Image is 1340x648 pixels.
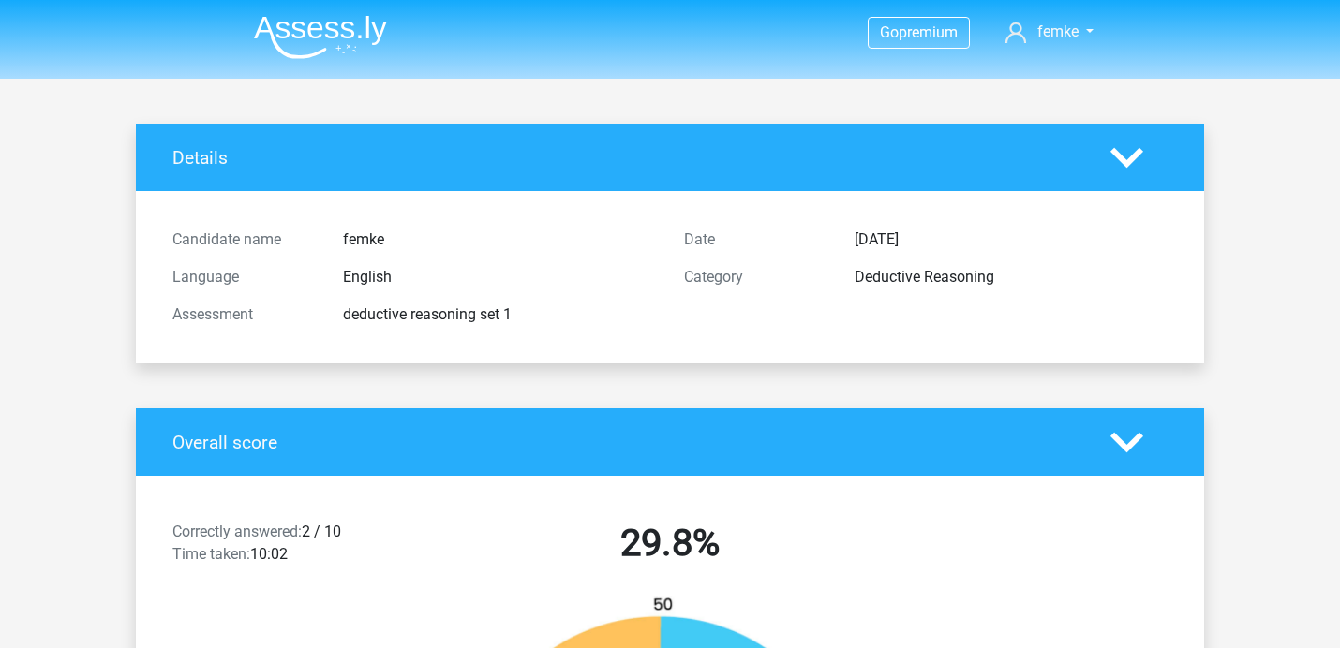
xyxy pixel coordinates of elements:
[428,521,912,566] h2: 29.8%
[869,20,969,45] a: Gopremium
[841,266,1182,288] div: Deductive Reasoning
[899,23,958,41] span: premium
[254,15,387,59] img: Assessly
[172,147,1082,169] h4: Details
[172,523,302,540] span: Correctly answered:
[329,266,670,288] div: English
[158,521,414,573] div: 2 / 10 10:02
[1037,22,1079,40] span: femke
[670,266,841,288] div: Category
[329,303,670,326] div: deductive reasoning set 1
[172,545,250,563] span: Time taken:
[158,266,329,288] div: Language
[841,228,1182,251] div: [DATE]
[880,23,899,41] span: Go
[670,228,841,251] div: Date
[158,303,329,326] div: Assessment
[998,21,1101,43] a: femke
[172,432,1082,453] h4: Overall score
[329,228,670,251] div: femke
[158,228,329,251] div: Candidate name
